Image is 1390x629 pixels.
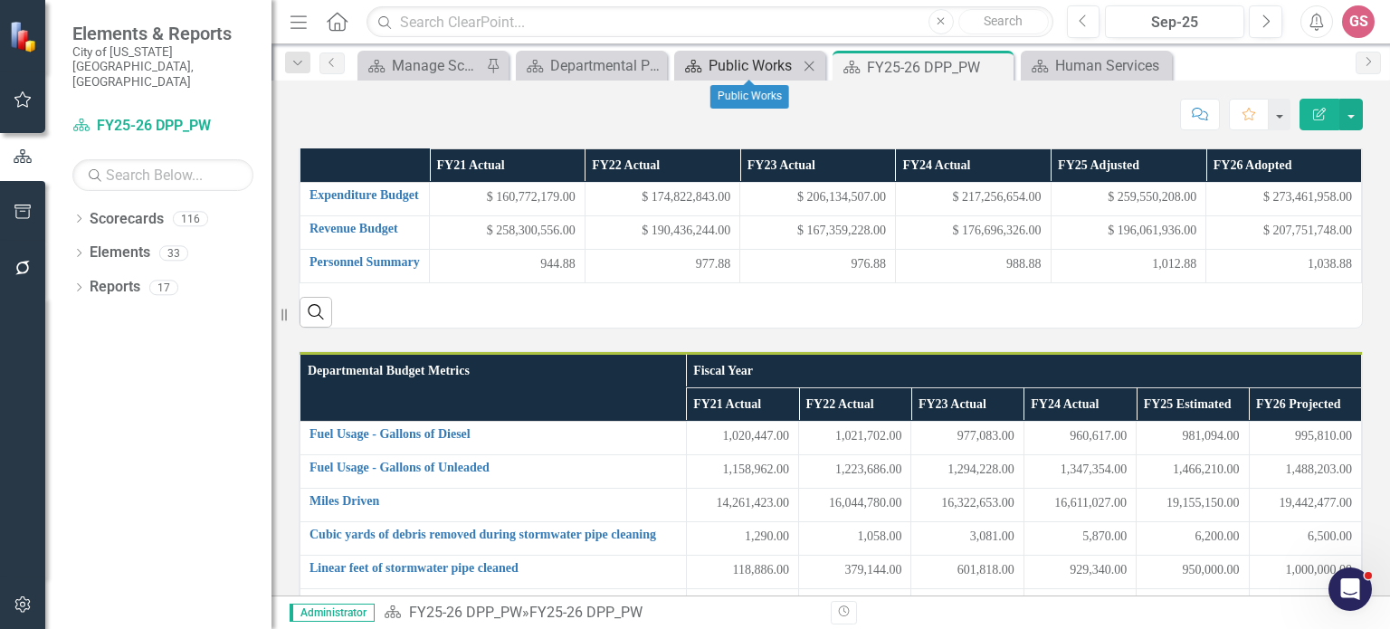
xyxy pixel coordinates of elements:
a: Cubic yards of debris removed during stormwater pipe cleaning [309,528,677,541]
span: 1,000,000.00 [1286,561,1353,579]
div: Departmental Performance Plans - 3 Columns [550,54,662,77]
td: Double-Click to Edit [895,182,1051,215]
span: 1,294,228.00 [947,461,1014,479]
a: Scorecards [90,209,164,230]
td: Double-Click to Edit Right Click for Context Menu [300,249,430,282]
span: $ 160,772,179.00 [487,188,576,206]
span: $ 174,822,843.00 [642,188,730,206]
span: $ 176,696,326.00 [953,222,1042,240]
td: Double-Click to Edit [1023,588,1136,622]
td: Double-Click to Edit [911,454,1023,488]
td: Double-Click to Edit [911,555,1023,588]
a: Linear feet of stormwater pipe inspected by CCTV [309,595,677,608]
button: Sep-25 [1105,5,1244,38]
td: Double-Click to Edit Right Click for Context Menu [300,555,687,588]
button: Search [958,9,1049,34]
span: 6,200.00 [1195,528,1240,546]
div: 116 [173,211,208,226]
iframe: Intercom live chat [1328,567,1372,611]
td: Double-Click to Edit [1137,421,1249,454]
td: Double-Click to Edit [686,588,798,622]
button: GS [1342,5,1375,38]
small: City of [US_STATE][GEOGRAPHIC_DATA], [GEOGRAPHIC_DATA] [72,44,253,89]
span: $ 259,550,208.00 [1108,188,1196,206]
span: 1,223,686.00 [835,461,902,479]
td: Double-Click to Edit [1023,555,1136,588]
td: Double-Click to Edit Right Click for Context Menu [300,521,687,555]
a: FY25-26 DPP_PW [72,116,253,137]
td: Double-Click to Edit [1206,215,1362,249]
td: Double-Click to Edit [1051,215,1206,249]
td: Double-Click to Edit [1023,454,1136,488]
td: Double-Click to Edit Right Click for Context Menu [300,421,687,454]
span: 19,155,150.00 [1166,494,1240,512]
span: 960,617.00 [1070,427,1127,445]
span: $ 273,461,958.00 [1263,188,1352,206]
td: Double-Click to Edit [1249,555,1362,588]
span: $ 190,436,244.00 [642,222,730,240]
a: Personnel Summary [309,255,420,269]
td: Double-Click to Edit [1023,488,1136,521]
span: 8,444.00 [745,595,789,613]
td: Double-Click to Edit [1137,521,1249,555]
span: 1,012.88 [1152,255,1196,273]
span: 1,488,203.00 [1286,461,1353,479]
span: 1,347,354.00 [1061,461,1128,479]
div: FY25-26 DPP_PW [529,604,643,621]
span: 16,044,780.00 [829,494,902,512]
div: Public Works [709,54,798,77]
div: Sep-25 [1111,12,1238,33]
div: 33 [159,245,188,261]
span: 976.88 [851,255,886,273]
span: 981,094.00 [1183,427,1240,445]
td: Double-Click to Edit Right Click for Context Menu [300,215,430,249]
span: 379,144.00 [844,561,901,579]
td: Double-Click to Edit [1137,555,1249,588]
a: Revenue Budget [309,222,420,235]
td: Double-Click to Edit [799,454,911,488]
span: 1,290.00 [745,528,789,546]
div: Manage Scorecards [392,54,481,77]
span: 988.88 [1006,255,1042,273]
div: Public Works [710,85,789,109]
span: 86,911.00 [964,595,1014,613]
td: Double-Click to Edit [585,249,740,282]
a: FY25-26 DPP_PW [409,604,522,621]
td: Double-Click to Edit [686,454,798,488]
td: Double-Click to Edit [799,521,911,555]
span: 118,886.00 [733,561,789,579]
input: Search Below... [72,159,253,191]
span: 1,158,962.00 [723,461,790,479]
td: Double-Click to Edit [430,182,586,215]
span: Search [984,14,1023,28]
div: Human Services [1055,54,1167,77]
td: Double-Click to Edit [799,488,911,521]
a: Fuel Usage ‐ Gallons of Diesel [309,427,677,441]
span: $ 217,256,654.00 [953,188,1042,206]
td: Double-Click to Edit [911,421,1023,454]
span: 100,000.00 [1183,595,1240,613]
td: Double-Click to Edit [1249,454,1362,488]
a: Expenditure Budget [309,188,420,202]
span: 1,466,210.00 [1173,461,1240,479]
td: Double-Click to Edit [740,249,896,282]
td: Double-Click to Edit [686,488,798,521]
td: Double-Click to Edit [911,521,1023,555]
span: 45,522.00 [851,595,901,613]
span: $ 196,061,936.00 [1108,222,1196,240]
span: $ 207,751,748.00 [1263,222,1352,240]
td: Double-Click to Edit [1051,249,1206,282]
td: Double-Click to Edit [1137,488,1249,521]
img: ClearPoint Strategy [8,19,43,53]
td: Double-Click to Edit Right Click for Context Menu [300,588,687,622]
a: Elements [90,243,150,263]
td: Double-Click to Edit Right Click for Context Menu [300,454,687,488]
span: 1,038.88 [1308,255,1352,273]
span: 977,083.00 [957,427,1014,445]
td: Double-Click to Edit [1023,421,1136,454]
span: 19,442,477.00 [1280,494,1353,512]
span: 105,760.00 [1070,595,1127,613]
span: 601,818.00 [957,561,1014,579]
div: 17 [149,280,178,295]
